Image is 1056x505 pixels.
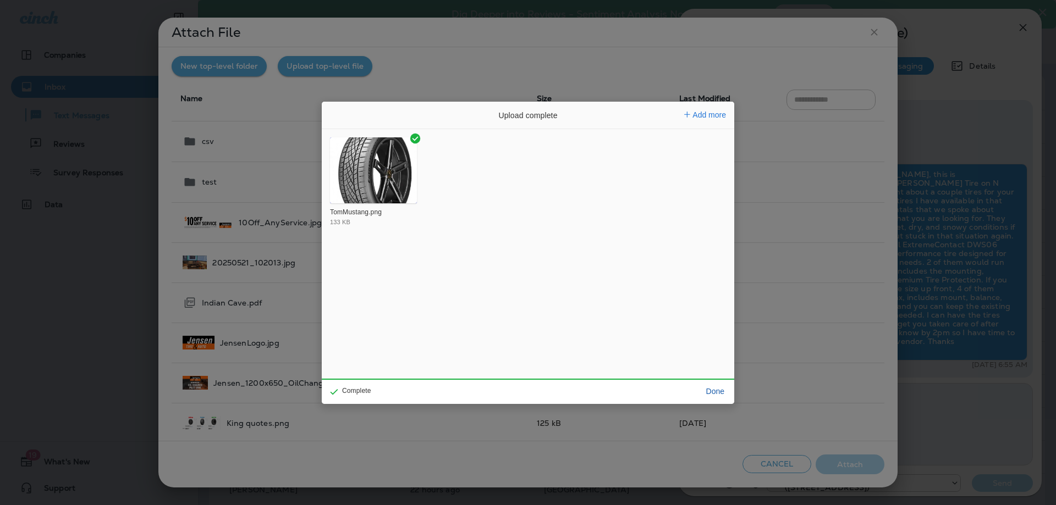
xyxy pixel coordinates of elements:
[330,137,417,203] img: TomMustang.png
[330,219,350,225] div: 133 KB
[330,208,414,217] div: TomMustang.png
[322,379,373,404] div: Complete
[692,110,726,119] span: Add more
[680,107,730,123] button: Add more files
[446,102,610,129] div: Upload complete
[330,387,371,394] div: Complete
[702,384,729,399] button: Done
